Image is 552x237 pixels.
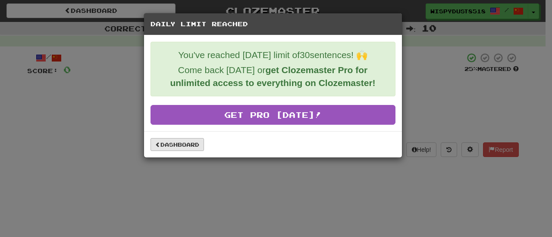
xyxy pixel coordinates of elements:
a: Dashboard [151,138,204,151]
p: Come back [DATE] or [157,64,389,89]
h5: Daily Limit Reached [151,20,395,28]
strong: get Clozemaster Pro for unlimited access to everything on Clozemaster! [170,65,375,88]
a: Get Pro [DATE]! [151,105,395,125]
p: You've reached [DATE] limit of 30 sentences! 🙌 [157,49,389,62]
